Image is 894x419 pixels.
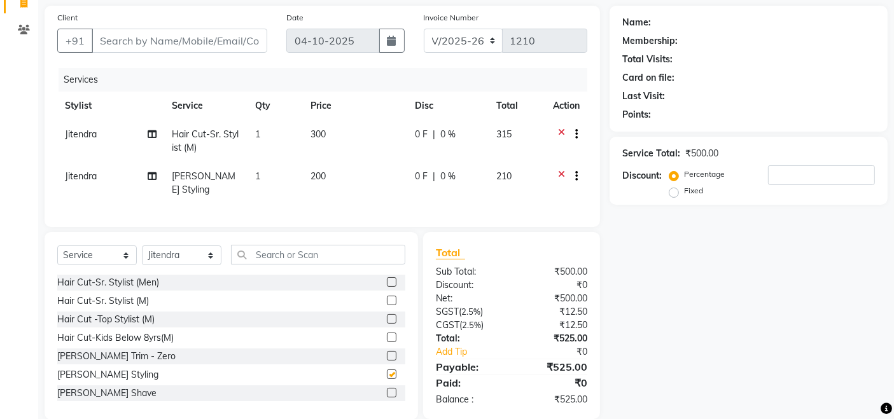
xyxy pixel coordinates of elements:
[526,345,597,359] div: ₹0
[57,294,149,308] div: Hair Cut-Sr. Stylist (M)
[92,29,267,53] input: Search by Name/Mobile/Email/Code
[426,265,512,278] div: Sub Total:
[57,29,93,53] button: +91
[512,332,597,345] div: ₹525.00
[57,313,155,326] div: Hair Cut -Top Stylist (M)
[461,306,480,317] span: 2.5%
[415,170,428,183] span: 0 F
[622,71,674,85] div: Card on file:
[172,170,235,195] span: [PERSON_NAME] Styling
[426,305,512,319] div: ( )
[57,276,159,289] div: Hair Cut-Sr. Stylist (Men)
[303,92,407,120] th: Price
[57,368,158,381] div: [PERSON_NAME] Styling
[407,92,489,120] th: Disc
[164,92,248,120] th: Service
[496,128,512,140] span: 315
[59,68,597,92] div: Services
[496,170,512,182] span: 210
[545,92,587,120] th: Action
[433,128,435,141] span: |
[489,92,545,120] th: Total
[436,319,459,331] span: CGST
[462,320,481,330] span: 2.5%
[622,53,673,66] div: Total Visits:
[512,359,597,374] div: ₹525.00
[311,170,326,182] span: 200
[57,12,78,24] label: Client
[440,170,456,183] span: 0 %
[440,128,456,141] span: 0 %
[65,170,97,182] span: Jitendra
[512,319,597,332] div: ₹12.50
[426,345,526,359] a: Add Tip
[685,147,718,160] div: ₹500.00
[424,12,479,24] label: Invoice Number
[426,332,512,345] div: Total:
[684,168,725,180] label: Percentage
[426,292,512,305] div: Net:
[57,387,157,400] div: [PERSON_NAME] Shave
[622,90,665,103] div: Last Visit:
[622,34,678,48] div: Membership:
[172,128,239,153] span: Hair Cut-Sr. Stylist (M)
[436,306,459,317] span: SGST
[436,246,465,259] span: Total
[684,185,703,196] label: Fixed
[426,359,512,374] div: Payable:
[248,92,303,120] th: Qty
[512,292,597,305] div: ₹500.00
[622,108,651,121] div: Points:
[512,375,597,390] div: ₹0
[57,350,176,363] div: [PERSON_NAME] Trim - Zero
[512,265,597,278] div: ₹500.00
[622,147,680,160] div: Service Total:
[255,170,260,182] span: 1
[255,128,260,140] span: 1
[65,128,97,140] span: Jitendra
[57,92,164,120] th: Stylist
[622,169,662,182] div: Discount:
[433,170,435,183] span: |
[512,393,597,406] div: ₹525.00
[426,278,512,292] div: Discount:
[426,375,512,390] div: Paid:
[426,319,512,332] div: ( )
[286,12,304,24] label: Date
[311,128,326,140] span: 300
[512,278,597,292] div: ₹0
[622,16,651,29] div: Name:
[512,305,597,319] div: ₹12.50
[231,245,405,264] input: Search or Scan
[426,393,512,406] div: Balance :
[57,331,174,345] div: Hair Cut-Kids Below 8yrs(M)
[415,128,428,141] span: 0 F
